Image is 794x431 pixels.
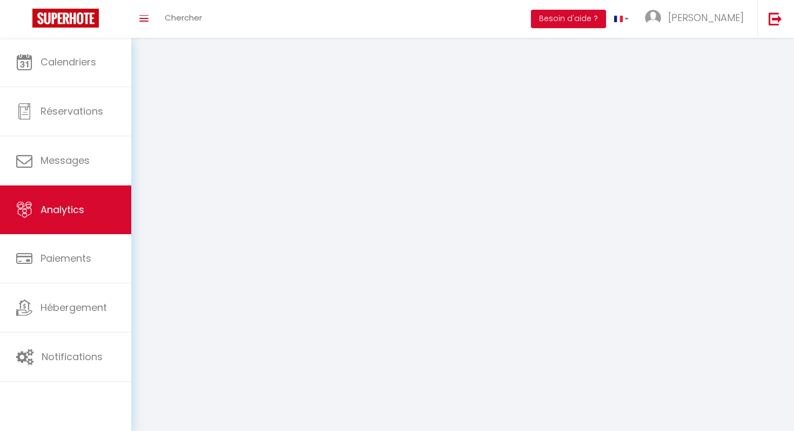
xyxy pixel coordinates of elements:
[165,12,202,23] span: Chercher
[32,9,99,28] img: Super Booking
[41,301,107,314] span: Hébergement
[645,10,661,26] img: ...
[41,251,91,265] span: Paiements
[42,350,103,363] span: Notifications
[668,11,744,24] span: [PERSON_NAME]
[531,10,606,28] button: Besoin d'aide ?
[41,55,96,69] span: Calendriers
[41,203,84,216] span: Analytics
[41,104,103,118] span: Réservations
[41,154,90,167] span: Messages
[769,12,782,25] img: logout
